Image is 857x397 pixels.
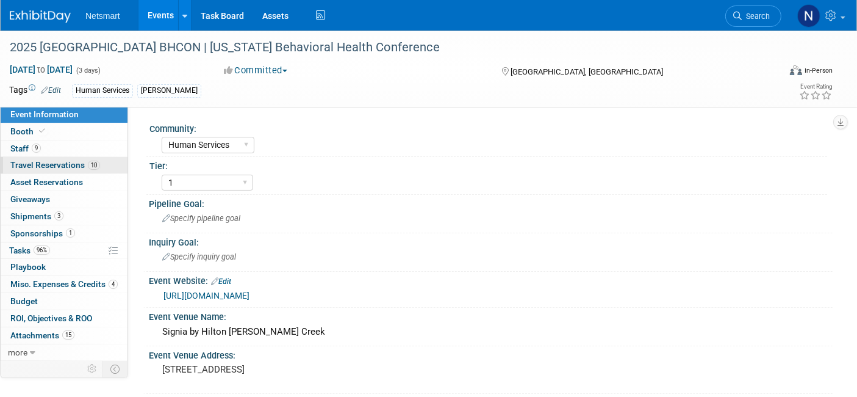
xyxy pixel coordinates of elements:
a: Travel Reservations10 [1,157,127,173]
span: 4 [109,280,118,289]
a: Tasks96% [1,242,127,259]
span: 1 [66,228,75,238]
div: Event Venue Name: [149,308,833,323]
span: 10 [88,161,100,170]
div: Event Format [711,64,833,82]
a: Misc. Expenses & Credits4 [1,276,127,293]
span: Attachments [10,330,74,340]
span: Specify inquiry goal [162,252,236,261]
span: ROI, Objectives & ROO [10,313,92,323]
a: ROI, Objectives & ROO [1,310,127,327]
span: Asset Reservations [10,177,83,187]
td: Toggle Event Tabs [103,361,128,377]
img: Nina Finn [797,4,820,27]
a: Playbook [1,259,127,275]
span: 9 [32,144,41,153]
div: 2025 [GEOGRAPHIC_DATA] BHCON | [US_STATE] Behavioral Health Conference [5,37,762,59]
span: [GEOGRAPHIC_DATA], [GEOGRAPHIC_DATA] [511,67,663,76]
div: Inquiry Goal: [149,233,833,249]
span: Staff [10,144,41,153]
div: Pipeline Goal: [149,195,833,210]
div: Human Services [72,84,133,97]
img: Format-Inperson.png [790,65,802,75]
div: Event Venue Address: [149,346,833,362]
a: Search [725,5,781,27]
a: Asset Reservations [1,174,127,191]
span: Budget [10,296,38,306]
a: Budget [1,293,127,310]
span: to [35,65,47,75]
span: Netsmart [85,11,120,21]
button: Committed [220,64,292,77]
span: Event Information [10,109,79,119]
div: Event Website: [149,272,833,288]
span: Misc. Expenses & Credits [10,279,118,289]
img: ExhibitDay [10,10,71,23]
span: Shipments [10,211,63,221]
div: Tier: [149,157,827,172]
span: Tasks [9,246,50,255]
div: Community: [149,120,827,135]
a: more [1,344,127,361]
span: (3 days) [75,67,101,75]
span: 15 [62,330,74,340]
a: Booth [1,123,127,140]
td: Personalize Event Tab Strip [82,361,103,377]
td: Tags [9,84,61,98]
a: [URL][DOMAIN_NAME] [163,291,249,300]
div: Signia by Hilton [PERSON_NAME] Creek [158,322,823,341]
a: Attachments15 [1,327,127,344]
span: Playbook [10,262,46,272]
span: 96% [34,246,50,255]
span: Sponsorships [10,228,75,238]
a: Sponsorships1 [1,225,127,242]
span: Giveaways [10,194,50,204]
a: Event Information [1,106,127,123]
div: In-Person [804,66,833,75]
span: Specify pipeline goal [162,214,240,223]
a: Edit [41,86,61,95]
a: Staff9 [1,140,127,157]
span: Search [742,12,770,21]
div: [PERSON_NAME] [137,84,201,97]
div: Event Rating [799,84,832,90]
span: [DATE] [DATE] [9,64,73,75]
a: Giveaways [1,191,127,208]
span: Travel Reservations [10,160,100,170]
i: Booth reservation complete [39,128,45,134]
a: Shipments3 [1,208,127,225]
a: Edit [211,277,231,286]
span: more [8,348,27,357]
span: Booth [10,126,48,136]
pre: [STREET_ADDRESS] [162,364,420,375]
span: 3 [54,211,63,220]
